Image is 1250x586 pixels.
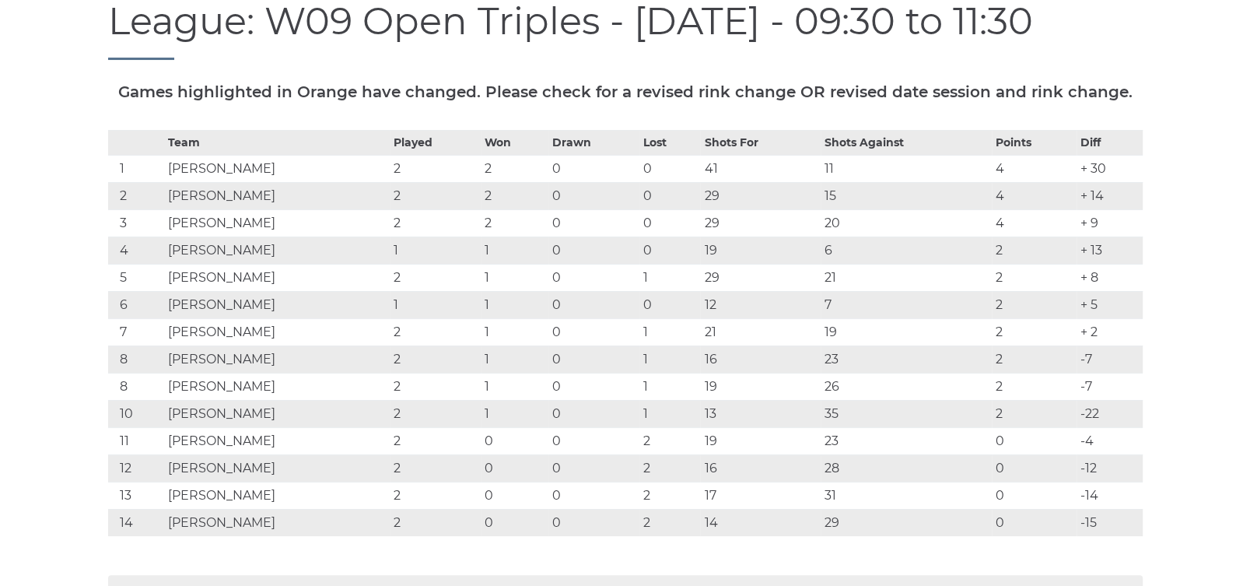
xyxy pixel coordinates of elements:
[992,454,1077,482] td: 0
[548,427,640,454] td: 0
[108,400,164,427] td: 10
[108,264,164,291] td: 5
[1077,291,1142,318] td: + 5
[390,237,481,264] td: 1
[108,454,164,482] td: 12
[700,182,821,209] td: 29
[700,454,821,482] td: 16
[164,318,390,346] td: [PERSON_NAME]
[390,155,481,182] td: 2
[992,400,1077,427] td: 2
[390,373,481,400] td: 2
[992,209,1077,237] td: 4
[548,130,640,155] th: Drawn
[481,209,548,237] td: 2
[639,482,700,509] td: 2
[639,209,700,237] td: 0
[639,182,700,209] td: 0
[548,373,640,400] td: 0
[700,318,821,346] td: 21
[1077,130,1142,155] th: Diff
[700,509,821,536] td: 14
[548,482,640,509] td: 0
[821,427,991,454] td: 23
[164,427,390,454] td: [PERSON_NAME]
[164,155,390,182] td: [PERSON_NAME]
[700,373,821,400] td: 19
[481,291,548,318] td: 1
[639,454,700,482] td: 2
[390,400,481,427] td: 2
[481,482,548,509] td: 0
[108,155,164,182] td: 1
[481,454,548,482] td: 0
[1077,373,1142,400] td: -7
[992,482,1077,509] td: 0
[164,373,390,400] td: [PERSON_NAME]
[821,130,991,155] th: Shots Against
[548,291,640,318] td: 0
[164,482,390,509] td: [PERSON_NAME]
[164,346,390,373] td: [PERSON_NAME]
[992,130,1077,155] th: Points
[1077,482,1142,509] td: -14
[700,346,821,373] td: 16
[108,482,164,509] td: 13
[390,291,481,318] td: 1
[700,427,821,454] td: 19
[481,182,548,209] td: 2
[821,482,991,509] td: 31
[821,346,991,373] td: 23
[390,346,481,373] td: 2
[164,237,390,264] td: [PERSON_NAME]
[108,509,164,536] td: 14
[1077,318,1142,346] td: + 2
[821,373,991,400] td: 26
[821,454,991,482] td: 28
[390,509,481,536] td: 2
[821,400,991,427] td: 35
[548,318,640,346] td: 0
[548,155,640,182] td: 0
[639,291,700,318] td: 0
[992,237,1077,264] td: 2
[481,346,548,373] td: 1
[992,346,1077,373] td: 2
[1077,454,1142,482] td: -12
[108,346,164,373] td: 8
[700,130,821,155] th: Shots For
[548,346,640,373] td: 0
[108,291,164,318] td: 6
[700,264,821,291] td: 29
[1077,400,1142,427] td: -22
[390,482,481,509] td: 2
[821,291,991,318] td: 7
[639,373,700,400] td: 1
[481,237,548,264] td: 1
[1077,182,1142,209] td: + 14
[481,509,548,536] td: 0
[821,509,991,536] td: 29
[548,182,640,209] td: 0
[700,482,821,509] td: 17
[700,209,821,237] td: 29
[164,209,390,237] td: [PERSON_NAME]
[390,209,481,237] td: 2
[992,291,1077,318] td: 2
[992,264,1077,291] td: 2
[481,318,548,346] td: 1
[992,155,1077,182] td: 4
[639,400,700,427] td: 1
[548,237,640,264] td: 0
[164,264,390,291] td: [PERSON_NAME]
[821,182,991,209] td: 15
[108,427,164,454] td: 11
[164,454,390,482] td: [PERSON_NAME]
[992,373,1077,400] td: 2
[390,454,481,482] td: 2
[700,291,821,318] td: 12
[108,237,164,264] td: 4
[639,264,700,291] td: 1
[992,509,1077,536] td: 0
[390,318,481,346] td: 2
